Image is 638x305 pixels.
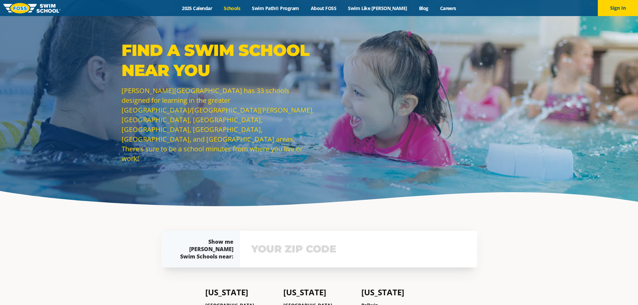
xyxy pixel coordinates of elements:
[3,3,61,13] img: FOSS Swim School Logo
[218,5,246,11] a: Schools
[122,40,316,80] p: Find a Swim School Near You
[342,5,413,11] a: Swim Like [PERSON_NAME]
[413,5,434,11] a: Blog
[13,283,21,294] div: TOP
[434,5,462,11] a: Careers
[250,239,468,259] input: YOUR ZIP CODE
[283,288,355,297] h4: [US_STATE]
[205,288,277,297] h4: [US_STATE]
[246,5,305,11] a: Swim Path® Program
[305,5,342,11] a: About FOSS
[122,86,316,163] p: [PERSON_NAME][GEOGRAPHIC_DATA] has 33 schools designed for learning in the greater [GEOGRAPHIC_DA...
[174,238,233,260] div: Show me [PERSON_NAME] Swim Schools near:
[176,5,218,11] a: 2025 Calendar
[361,288,433,297] h4: [US_STATE]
